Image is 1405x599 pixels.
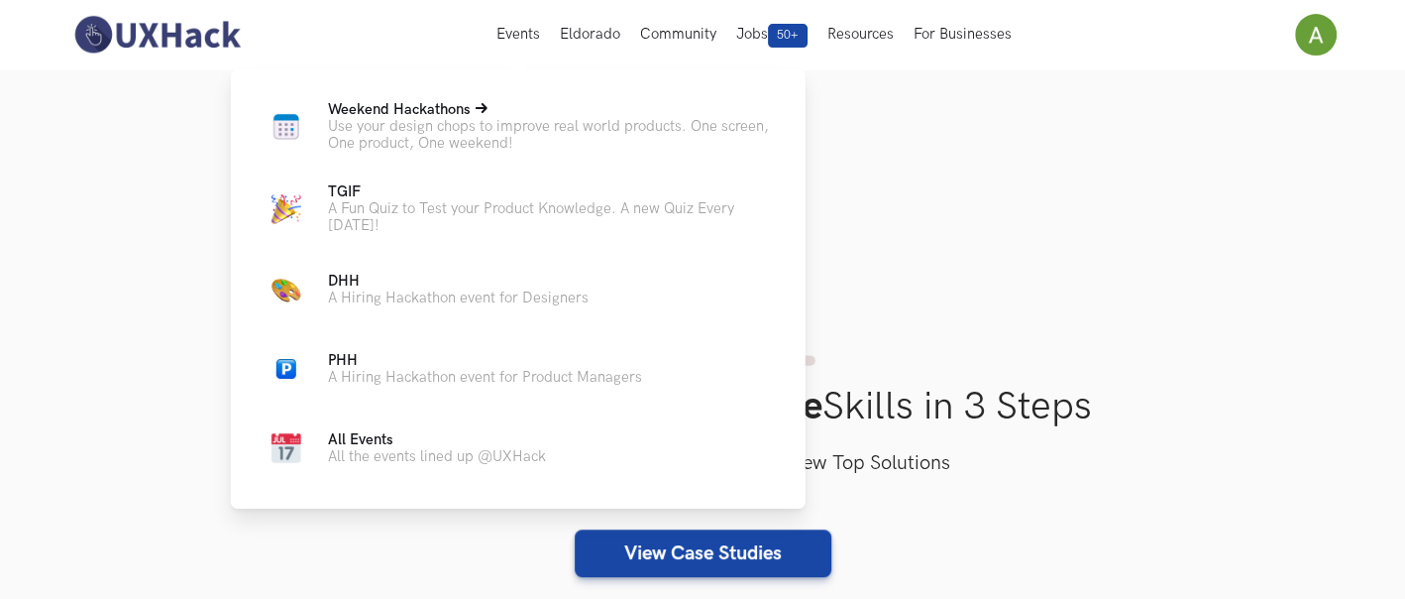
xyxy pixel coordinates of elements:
img: Parking [276,359,296,379]
h3: Select a Case Study, Test your skills & View Top Solutions [68,448,1337,480]
p: A Hiring Hackathon event for Product Managers [328,369,642,386]
img: Your profile pic [1295,14,1337,56]
a: Party capTGIFA Fun Quiz to Test your Product Knowledge. A new Quiz Every [DATE]! [263,183,774,234]
img: Party cap [271,194,301,224]
h1: Improve Your Skills in 3 Steps [68,384,1337,430]
a: CalendarAll EventsAll the events lined up @UXHack [263,424,774,472]
p: A Fun Quiz to Test your Product Knowledge. A new Quiz Every [DATE]! [328,200,774,234]
p: A Hiring Hackathon event for Designers [328,290,589,306]
img: UXHack-logo.png [68,14,245,56]
span: Weekend Hackathons [328,101,471,118]
span: TGIF [328,183,361,200]
img: Calendar new [271,112,301,142]
span: PHH [328,352,358,369]
a: ParkingPHHA Hiring Hackathon event for Product Managers [263,345,774,393]
p: All the events lined up @UXHack [328,448,546,465]
span: All Events [328,431,393,448]
span: DHH [328,273,360,290]
a: View Case Studies [575,530,831,577]
span: 50+ [768,24,808,48]
p: Use your design chops to improve real world products. One screen, One product, One weekend! [328,118,774,152]
a: Color PaletteDHHA Hiring Hackathon event for Designers [263,266,774,313]
img: Calendar [271,433,301,463]
img: Color Palette [271,275,301,304]
a: Calendar newWeekend HackathonsUse your design chops to improve real world products. One screen, O... [263,101,774,152]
